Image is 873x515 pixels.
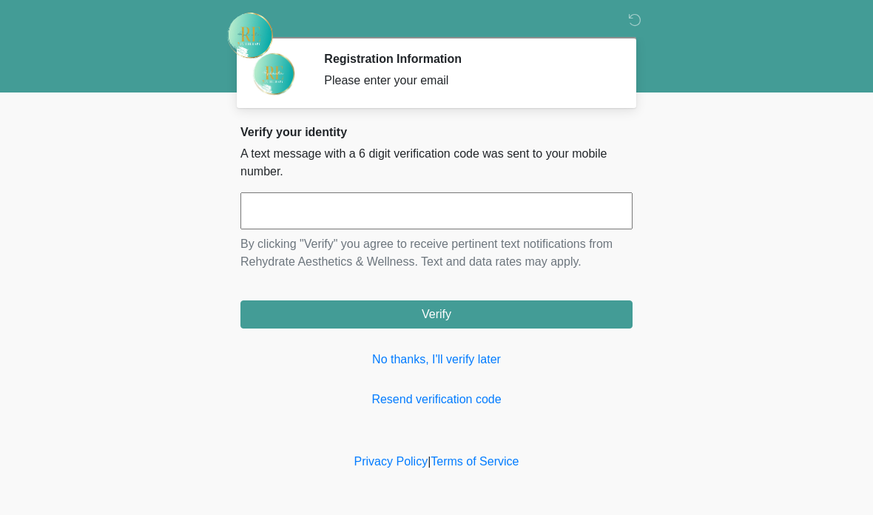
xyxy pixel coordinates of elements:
[226,11,274,60] img: Rehydrate Aesthetics & Wellness Logo
[431,455,519,468] a: Terms of Service
[252,52,296,96] img: Agent Avatar
[240,391,633,408] a: Resend verification code
[240,145,633,181] p: A text message with a 6 digit verification code was sent to your mobile number.
[354,455,428,468] a: Privacy Policy
[240,300,633,329] button: Verify
[240,235,633,271] p: By clicking "Verify" you agree to receive pertinent text notifications from Rehydrate Aesthetics ...
[428,455,431,468] a: |
[324,72,610,90] div: Please enter your email
[240,125,633,139] h2: Verify your identity
[240,351,633,368] a: No thanks, I'll verify later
